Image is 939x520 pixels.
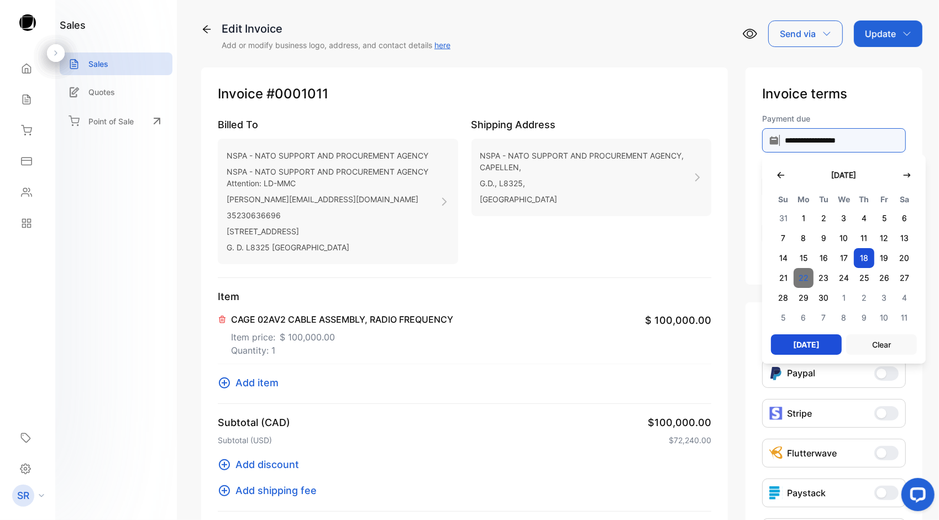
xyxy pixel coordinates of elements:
span: 6 [794,308,814,328]
p: Flutterwave [787,447,837,460]
span: 25 [854,268,874,288]
span: #0001011 [266,84,328,104]
span: 30 [814,288,834,308]
p: Point of Sale [88,115,134,127]
span: 5 [874,208,895,228]
p: Quotes [88,86,115,98]
label: Payment due [762,113,906,124]
button: Send via [768,20,843,47]
iframe: LiveChat chat widget [893,474,939,520]
span: 31 [773,208,794,228]
p: Add or modify business logo, address, and contact details [222,39,450,51]
img: icon [769,407,783,420]
p: Invoice terms [762,84,906,104]
button: Update [854,20,922,47]
p: Item price: [231,326,453,344]
span: Sa [894,193,915,206]
h1: sales [60,18,86,33]
p: Shipping Address [471,117,712,132]
span: 8 [834,308,854,328]
a: here [434,40,450,50]
a: Sales [60,52,172,75]
button: Add shipping fee [218,483,323,498]
button: [DATE] [821,164,868,186]
button: Add discount [218,457,306,472]
p: [STREET_ADDRESS] [227,223,439,239]
p: [GEOGRAPHIC_DATA] [480,191,693,207]
span: 1 [794,208,814,228]
p: G. D. L8325 [GEOGRAPHIC_DATA] [227,239,439,255]
p: Subtotal (USD) [218,430,290,446]
img: icon [769,486,783,500]
span: 26 [874,268,895,288]
span: 18 [854,248,874,268]
p: G.D., L8325, [480,175,693,191]
span: 28 [773,288,794,308]
span: 22 [794,268,814,288]
span: 9 [814,228,834,248]
span: 7 [814,308,834,328]
span: $100,000.00 [648,415,711,430]
span: 9 [854,308,874,328]
p: SR [17,489,29,503]
p: Paystack [787,486,826,500]
span: 3 [834,208,854,228]
span: Tu [814,193,834,206]
span: Su [773,193,794,206]
p: Subtotal (CAD) [218,415,290,430]
p: Sales [88,58,108,70]
button: [DATE] [771,334,842,355]
p: Billed To [218,117,458,132]
span: 14 [773,248,794,268]
span: We [834,193,854,206]
span: 16 [814,248,834,268]
span: 10 [834,228,854,248]
span: 13 [894,228,915,248]
p: Quantity: 1 [231,344,453,357]
span: 4 [854,208,874,228]
span: 6 [894,208,915,228]
img: logo [19,14,36,31]
span: 29 [794,288,814,308]
span: Mo [794,193,814,206]
span: 1 [834,288,854,308]
p: [PERSON_NAME][EMAIL_ADDRESS][DOMAIN_NAME] [227,191,439,207]
p: CAGE 02AV2 CABLE ASSEMBLY, RADIO FREQUENCY [231,313,453,326]
p: NSPA - NATO SUPPORT AND PROCUREMENT AGENCY, CAPELLEN, [480,148,693,175]
div: Edit Invoice [222,20,450,37]
span: 23 [814,268,834,288]
span: 11 [854,228,874,248]
span: 8 [794,228,814,248]
button: Add item [218,375,285,390]
p: Invoice [218,84,711,104]
span: 10 [874,308,895,328]
span: 2 [814,208,834,228]
span: Add discount [235,457,299,472]
a: Point of Sale [60,109,172,133]
span: 24 [834,268,854,288]
p: Paypal [787,366,815,381]
p: Send via [780,27,816,40]
p: Update [865,27,896,40]
p: NSPA - NATO SUPPORT AND PROCUREMENT AGENCY [227,148,439,164]
a: Quotes [60,81,172,103]
span: 12 [874,228,895,248]
span: Th [854,193,874,206]
span: $72,240.00 [669,434,711,446]
span: Add shipping fee [235,483,317,498]
p: NSPA - NATO SUPPORT AND PROCUREMENT AGENCY Attention: LD-MMC [227,164,439,191]
span: 20 [894,248,915,268]
span: Add item [235,375,279,390]
span: 3 [874,288,895,308]
button: Clear [846,334,917,355]
span: $ 100,000.00 [645,313,711,328]
p: Stripe [787,407,812,420]
span: 7 [773,228,794,248]
span: 21 [773,268,794,288]
span: 15 [794,248,814,268]
span: 2 [854,288,874,308]
img: Icon [769,447,783,460]
span: $ 100,000.00 [280,330,335,344]
span: 19 [874,248,895,268]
